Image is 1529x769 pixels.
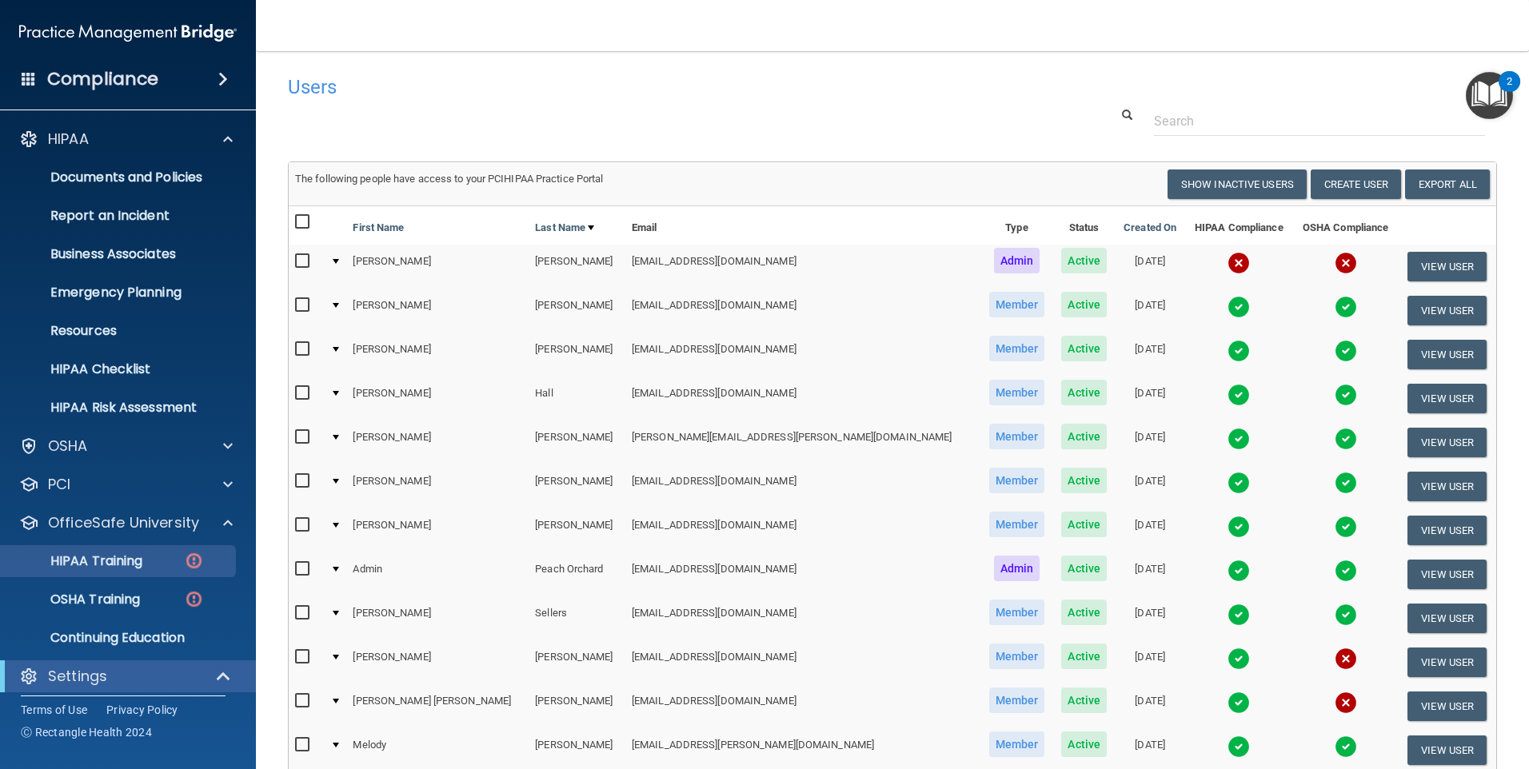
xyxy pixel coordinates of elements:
td: [DATE] [1115,596,1184,640]
td: [PERSON_NAME] [529,245,625,289]
p: HIPAA Training [10,553,142,569]
a: OfficeSafe University [19,513,233,532]
td: [EMAIL_ADDRESS][DOMAIN_NAME] [625,508,980,552]
p: Business Associates [10,246,229,262]
p: Report an Incident [10,208,229,224]
div: 2 [1507,82,1512,102]
img: tick.e7d51cea.svg [1228,428,1250,450]
td: [PERSON_NAME] [529,640,625,684]
span: Member [989,424,1045,449]
td: Sellers [529,596,625,640]
p: Settings [48,667,107,686]
td: [PERSON_NAME] [346,289,529,333]
img: tick.e7d51cea.svg [1228,296,1250,318]
a: HIPAA [19,129,233,149]
img: tick.e7d51cea.svg [1335,384,1357,406]
span: Active [1061,687,1107,713]
td: [PERSON_NAME] [346,333,529,377]
td: [EMAIL_ADDRESS][DOMAIN_NAME] [625,333,980,377]
a: Export All [1405,169,1490,199]
td: [DATE] [1115,640,1184,684]
td: [EMAIL_ADDRESS][DOMAIN_NAME] [625,377,980,420]
input: Search [1154,106,1485,136]
img: tick.e7d51cea.svg [1228,560,1250,582]
span: Active [1061,643,1107,669]
p: OSHA Training [10,592,140,608]
span: Member [989,292,1045,317]
img: tick.e7d51cea.svg [1228,516,1250,538]
img: tick.e7d51cea.svg [1228,384,1250,406]
th: OSHA Compliance [1293,206,1399,245]
td: [PERSON_NAME] [529,508,625,552]
h4: Users [288,77,984,98]
button: View User [1407,296,1487,325]
span: Active [1061,731,1107,757]
td: [PERSON_NAME] [529,420,625,464]
img: danger-circle.6113f641.png [184,551,204,571]
span: Member [989,468,1045,493]
td: [EMAIL_ADDRESS][DOMAIN_NAME] [625,640,980,684]
p: Continuing Education [10,630,229,646]
td: [EMAIL_ADDRESS][DOMAIN_NAME] [625,552,980,596]
span: Active [1061,600,1107,625]
button: View User [1407,647,1487,677]
img: cross.ca9f0e7f.svg [1335,252,1357,274]
a: Privacy Policy [106,702,178,718]
p: OfficeSafe University [48,513,199,532]
button: View User [1407,516,1487,545]
p: HIPAA Risk Assessment [10,400,229,416]
button: View User [1407,560,1487,589]
a: OSHA [19,436,233,456]
td: [DATE] [1115,333,1184,377]
img: tick.e7d51cea.svg [1228,691,1250,714]
button: View User [1407,252,1487,281]
td: Peach Orchard [529,552,625,596]
a: Created On [1124,218,1176,237]
span: Member [989,643,1045,669]
img: tick.e7d51cea.svg [1228,604,1250,626]
button: Open Resource Center, 2 new notifications [1466,72,1513,119]
img: PMB logo [19,17,237,49]
img: tick.e7d51cea.svg [1335,340,1357,362]
span: Active [1061,336,1107,361]
td: [EMAIL_ADDRESS][DOMAIN_NAME] [625,596,980,640]
span: Active [1061,556,1107,581]
p: Emergency Planning [10,285,229,301]
th: Email [625,206,980,245]
img: tick.e7d51cea.svg [1335,428,1357,450]
span: Admin [994,248,1040,273]
a: First Name [353,218,404,237]
button: View User [1407,384,1487,413]
img: tick.e7d51cea.svg [1335,472,1357,494]
span: Active [1061,380,1107,405]
span: Member [989,380,1045,405]
p: OSHA [48,436,88,456]
td: [PERSON_NAME] [PERSON_NAME] [346,684,529,728]
a: Last Name [535,218,594,237]
img: tick.e7d51cea.svg [1335,560,1357,582]
span: Active [1061,512,1107,537]
img: tick.e7d51cea.svg [1228,340,1250,362]
td: [PERSON_NAME] [529,289,625,333]
td: [PERSON_NAME] [346,464,529,508]
img: tick.e7d51cea.svg [1335,296,1357,318]
span: Member [989,600,1045,625]
td: [PERSON_NAME] [529,684,625,728]
span: Member [989,687,1045,713]
p: Documents and Policies [10,169,229,185]
button: View User [1407,691,1487,721]
td: [DATE] [1115,464,1184,508]
td: [PERSON_NAME][EMAIL_ADDRESS][PERSON_NAME][DOMAIN_NAME] [625,420,980,464]
img: tick.e7d51cea.svg [1228,647,1250,670]
th: Type [980,206,1053,245]
td: [DATE] [1115,289,1184,333]
button: View User [1407,472,1487,501]
td: [PERSON_NAME] [529,464,625,508]
img: cross.ca9f0e7f.svg [1335,647,1357,670]
td: [DATE] [1115,420,1184,464]
a: PCI [19,475,233,494]
img: tick.e7d51cea.svg [1335,735,1357,758]
th: HIPAA Compliance [1185,206,1293,245]
td: [DATE] [1115,377,1184,420]
button: View User [1407,604,1487,633]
